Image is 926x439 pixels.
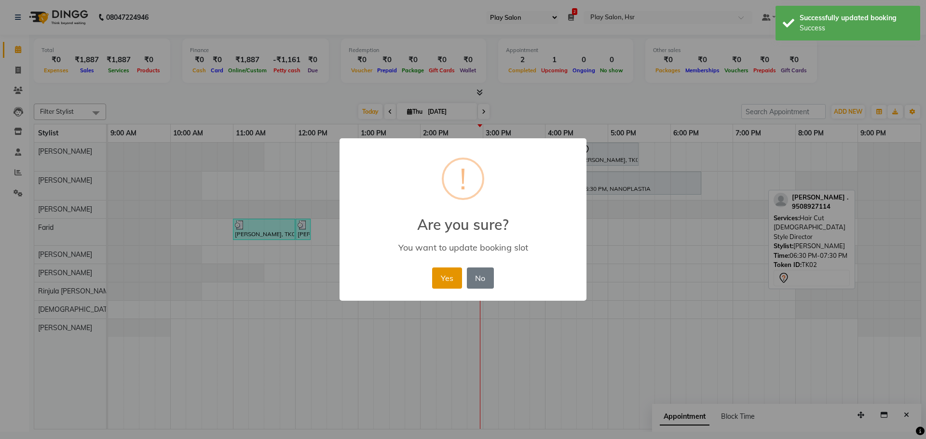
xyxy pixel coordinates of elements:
button: No [467,267,494,289]
div: Successfully updated booking [800,13,913,23]
div: ! [460,160,466,198]
button: Yes [432,267,462,289]
h2: Are you sure? [340,204,586,233]
div: You want to update booking slot [354,242,572,253]
div: Success [800,23,913,33]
